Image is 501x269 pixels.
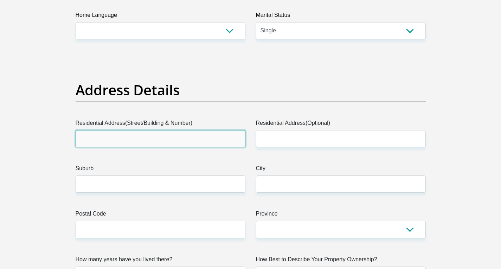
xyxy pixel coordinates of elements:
input: Valid residential address [76,130,245,147]
label: Residential Address(Street/Building & Number) [76,119,245,130]
label: City [256,164,426,175]
input: Suburb [76,175,245,193]
input: Address line 2 (Optional) [256,130,426,147]
input: City [256,175,426,193]
label: Province [256,210,426,221]
label: How many years have you lived there? [76,255,245,267]
label: How Best to Describe Your Property Ownership? [256,255,426,267]
label: Residential Address(Optional) [256,119,426,130]
label: Suburb [76,164,245,175]
input: Postal Code [76,221,245,238]
label: Home Language [76,11,245,22]
h2: Address Details [76,82,426,98]
label: Postal Code [76,210,245,221]
select: Please Select a Province [256,221,426,238]
label: Marital Status [256,11,426,22]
